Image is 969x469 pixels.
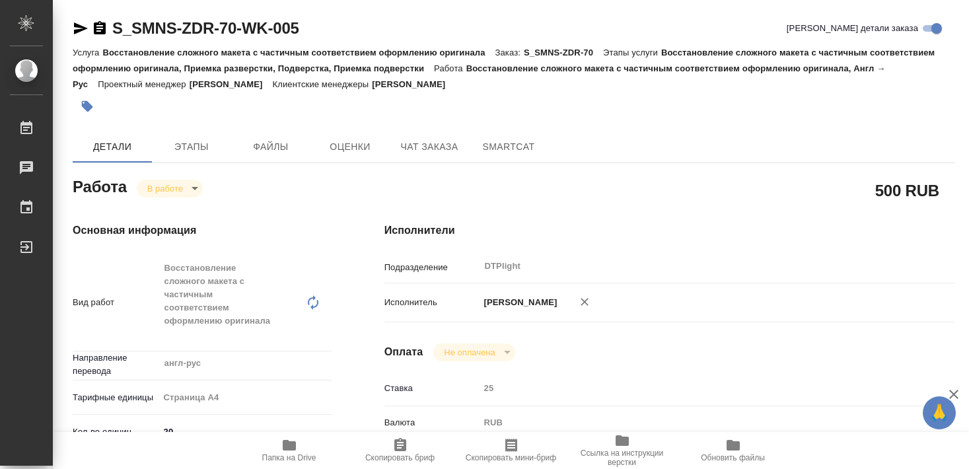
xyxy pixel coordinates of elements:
[73,174,127,198] h2: Работа
[345,432,456,469] button: Скопировать бриф
[384,382,480,395] p: Ставка
[365,453,435,462] span: Скопировать бриф
[456,432,567,469] button: Скопировать мини-бриф
[273,79,373,89] p: Клиентские менеджеры
[102,48,495,57] p: Восстановление сложного макета с частичным соответствием оформлению оригинала
[73,48,102,57] p: Услуга
[73,92,102,121] button: Добавить тэг
[575,449,670,467] span: Ссылка на инструкции верстки
[262,453,316,462] span: Папка на Drive
[875,179,939,201] h2: 500 RUB
[372,79,455,89] p: [PERSON_NAME]
[73,20,89,36] button: Скопировать ссылку для ЯМессенджера
[384,223,954,238] h4: Исполнители
[480,412,907,434] div: RUB
[440,347,499,358] button: Не оплачена
[603,48,661,57] p: Этапы услуги
[73,351,159,378] p: Направление перевода
[159,422,332,441] input: ✎ Введи что-нибудь
[73,223,332,238] h4: Основная информация
[524,48,603,57] p: S_SMNS-ZDR-70
[928,399,951,427] span: 🙏
[160,139,223,155] span: Этапы
[98,79,189,89] p: Проектный менеджер
[398,139,461,155] span: Чат заказа
[234,432,345,469] button: Папка на Drive
[480,379,907,398] input: Пустое поле
[787,22,918,35] span: [PERSON_NAME] детали заказа
[159,386,332,409] div: Страница А4
[73,391,159,404] p: Тарифные единицы
[81,139,144,155] span: Детали
[434,63,466,73] p: Работа
[923,396,956,429] button: 🙏
[678,432,789,469] button: Обновить файлы
[433,343,515,361] div: В работе
[73,296,159,309] p: Вид работ
[495,48,524,57] p: Заказ:
[384,416,480,429] p: Валюта
[190,79,273,89] p: [PERSON_NAME]
[384,261,480,274] p: Подразделение
[143,183,187,194] button: В работе
[112,19,299,37] a: S_SMNS-ZDR-70-WK-005
[92,20,108,36] button: Скопировать ссылку
[239,139,303,155] span: Файлы
[318,139,382,155] span: Оценки
[73,63,885,89] p: Восстановление сложного макета с частичным соответствием оформлению оригинала, Англ → Рус
[480,296,557,309] p: [PERSON_NAME]
[701,453,765,462] span: Обновить файлы
[73,425,159,439] p: Кол-во единиц
[570,287,599,316] button: Удалить исполнителя
[466,453,556,462] span: Скопировать мини-бриф
[567,432,678,469] button: Ссылка на инструкции верстки
[384,344,423,360] h4: Оплата
[477,139,540,155] span: SmartCat
[384,296,480,309] p: Исполнитель
[137,180,203,198] div: В работе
